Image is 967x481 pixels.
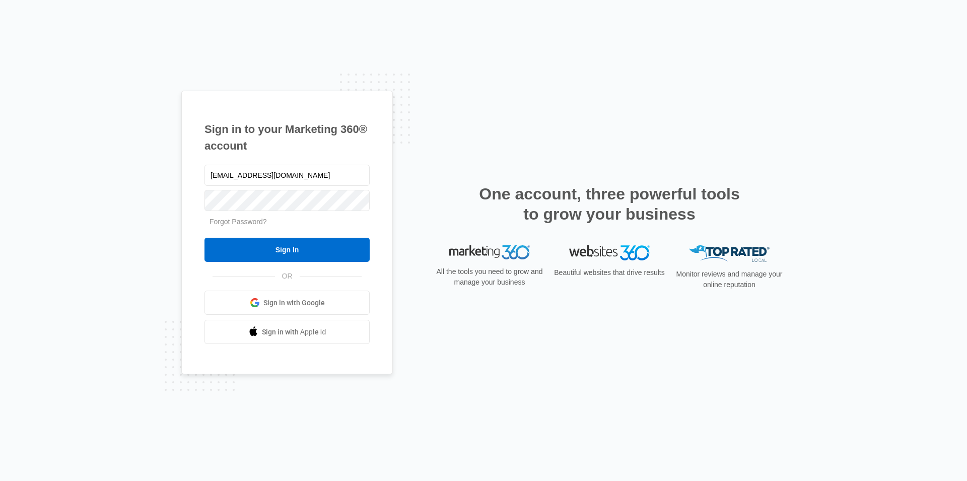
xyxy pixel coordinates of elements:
img: Top Rated Local [689,245,770,262]
img: Marketing 360 [449,245,530,259]
p: Beautiful websites that drive results [553,267,666,278]
p: Monitor reviews and manage your online reputation [673,269,786,290]
p: All the tools you need to grow and manage your business [433,266,546,288]
img: Websites 360 [569,245,650,260]
h1: Sign in to your Marketing 360® account [204,121,370,154]
input: Email [204,165,370,186]
span: Sign in with Apple Id [262,327,326,337]
a: Forgot Password? [210,218,267,226]
input: Sign In [204,238,370,262]
h2: One account, three powerful tools to grow your business [476,184,743,224]
span: OR [275,271,300,282]
a: Sign in with Apple Id [204,320,370,344]
span: Sign in with Google [263,298,325,308]
a: Sign in with Google [204,291,370,315]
